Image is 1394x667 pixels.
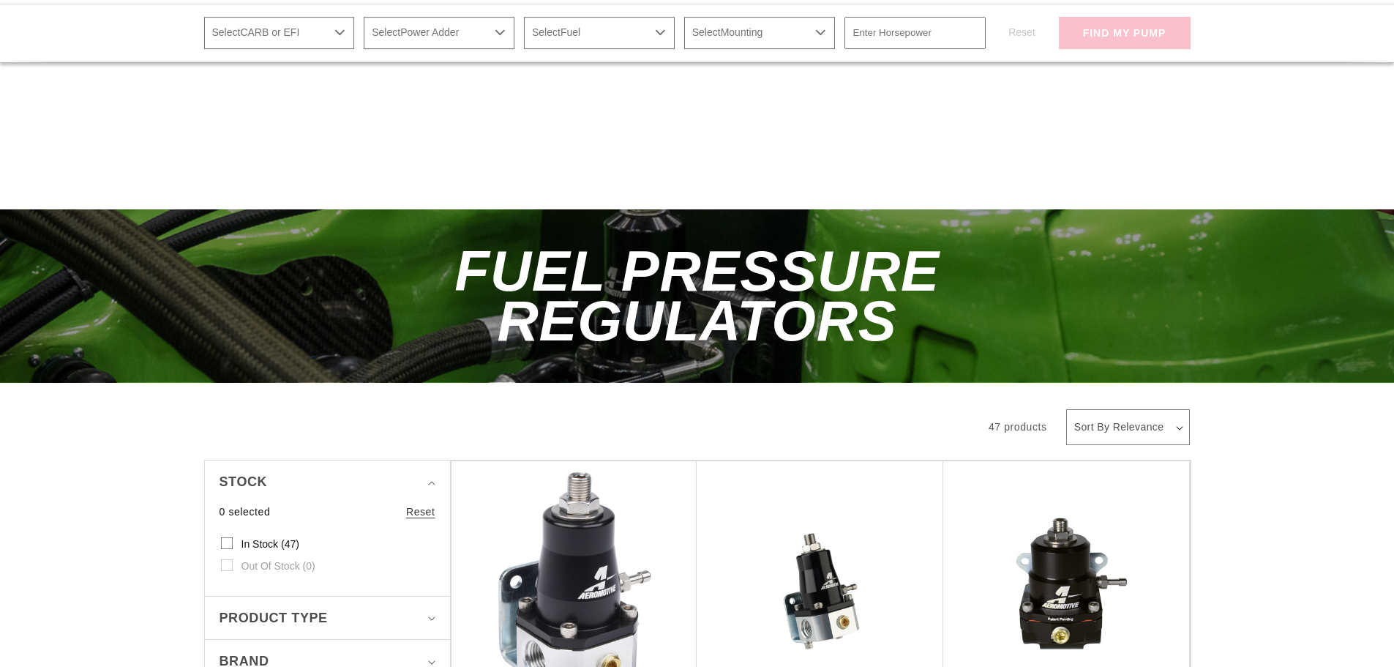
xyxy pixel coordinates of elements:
[241,559,315,573] span: Out of stock (0)
[684,17,835,49] select: Mounting
[364,17,514,49] select: Power Adder
[220,597,435,640] summary: Product type (0 selected)
[406,504,435,520] a: Reset
[220,472,268,493] span: Stock
[989,421,1047,433] span: 47 products
[524,17,675,49] select: Fuel
[454,239,939,353] span: Fuel Pressure Regulators
[844,17,986,49] input: Enter Horsepower
[220,461,435,504] summary: Stock (0 selected)
[220,504,271,520] span: 0 selected
[241,537,299,551] span: In stock (47)
[204,17,355,49] select: CARB or EFI
[220,608,328,629] span: Product type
